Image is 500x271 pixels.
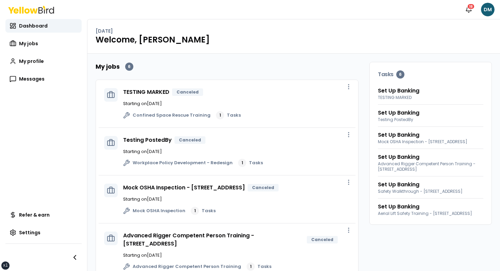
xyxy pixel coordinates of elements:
[378,117,483,122] span: Testing PostedBy
[216,111,224,119] div: 1
[125,63,133,71] div: 6
[378,109,419,117] a: Set Up Banking
[378,181,419,189] a: Set Up Banking
[123,252,350,259] p: Starting on [DATE]
[378,131,419,139] a: Set Up Banking
[5,72,82,86] a: Messages
[133,207,185,214] span: Mock OSHA Inspection
[123,100,350,107] p: Starting on [DATE]
[174,136,205,144] div: Canceled
[378,203,419,211] a: Set Up Banking
[481,3,495,16] span: DM
[396,70,404,79] div: 6
[247,262,255,271] div: 1
[19,40,38,47] span: My jobs
[378,161,483,172] span: Advanced Rigger Competent Person Training - [STREET_ADDRESS]
[378,87,419,95] a: Set Up Banking
[5,37,82,50] a: My jobs
[378,70,483,79] h3: Tasks
[133,263,241,270] span: Advanced Rigger Competent Person Training
[19,22,48,29] span: Dashboard
[378,189,483,194] span: Safety Walkthrough - [STREET_ADDRESS]
[216,111,241,119] a: 1Tasks
[123,136,172,144] a: Testing PostedBy
[172,88,203,96] div: Canceled
[191,207,216,215] a: 1Tasks
[378,153,419,161] a: Set Up Banking
[238,159,246,167] div: 1
[5,54,82,68] a: My profile
[123,196,350,203] p: Starting on [DATE]
[5,19,82,33] a: Dashboard
[19,58,44,65] span: My profile
[248,184,279,191] div: Canceled
[123,88,169,96] a: TESTING MARKED
[191,207,199,215] div: 1
[5,226,82,239] a: Settings
[123,184,245,191] a: Mock OSHA Inspection - [STREET_ADDRESS]
[467,3,475,10] div: 18
[96,62,120,71] h2: My jobs
[378,211,483,216] span: Aerial Lift Safety Training - [STREET_ADDRESS]
[96,34,492,45] h1: Welcome, [PERSON_NAME]
[378,139,483,145] span: Mock OSHA Inspection - [STREET_ADDRESS]
[123,232,254,248] a: Advanced Rigger Competent Person Training - [STREET_ADDRESS]
[133,159,233,166] span: Workplace Policy Development - Redesign
[19,75,45,82] span: Messages
[133,112,211,119] span: Confined Space Rescue Training
[19,229,40,236] span: Settings
[123,148,350,155] p: Starting on [DATE]
[3,263,8,268] div: xl
[307,236,338,243] div: Canceled
[5,208,82,222] a: Refer & earn
[378,95,483,100] span: TESTING MARKED
[19,211,50,218] span: Refer & earn
[462,3,476,16] button: 18
[247,262,271,271] a: 1Tasks
[238,159,263,167] a: 1Tasks
[96,28,113,34] p: [DATE]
